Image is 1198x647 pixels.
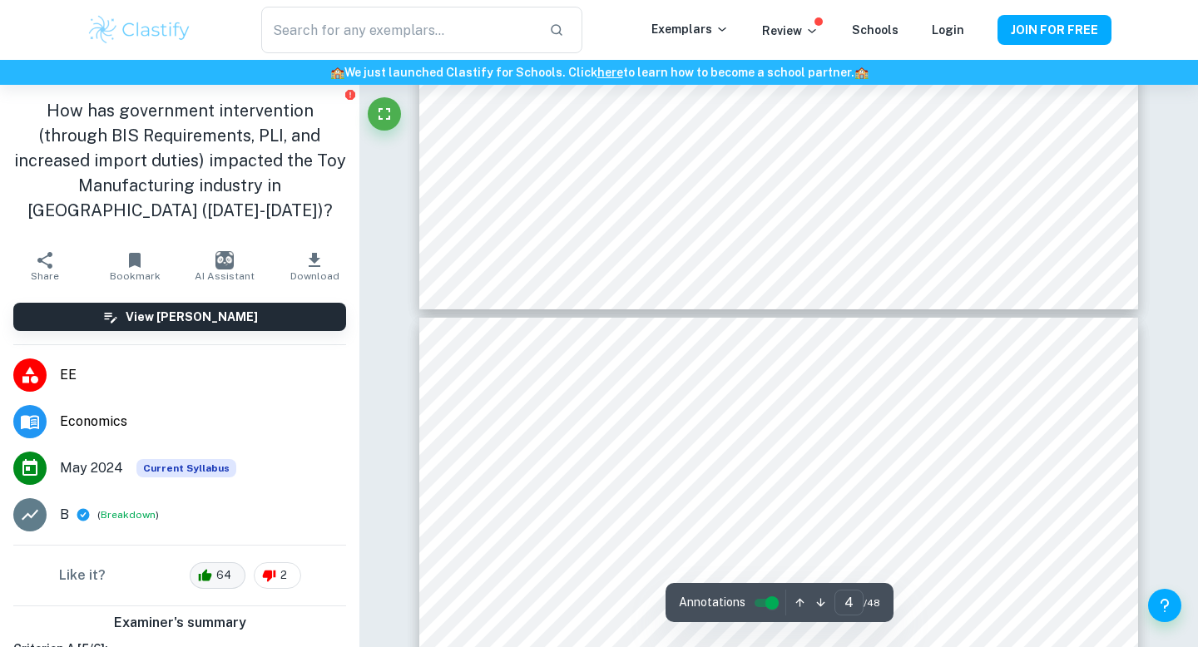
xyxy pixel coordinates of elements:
span: May 2024 [60,458,123,478]
span: 🏫 [854,66,869,79]
a: here [597,66,623,79]
p: Review [762,22,819,40]
span: / 48 [864,595,880,610]
span: ( ) [97,507,159,523]
h6: View [PERSON_NAME] [126,308,258,326]
span: Current Syllabus [136,459,236,477]
span: AI Assistant [195,270,255,282]
span: 🏫 [330,66,344,79]
span: Annotations [679,594,745,611]
img: AI Assistant [215,251,234,269]
button: AI Assistant [180,243,270,289]
h6: Examiner's summary [7,613,353,633]
img: Clastify logo [87,13,192,47]
h1: How has government intervention (through BIS Requirements, PLI, and increased import duties) impa... [13,98,346,223]
span: Economics [60,412,346,432]
button: Report issue [344,88,356,101]
button: Help and Feedback [1148,589,1181,622]
button: Fullscreen [368,97,401,131]
span: Share [31,270,59,282]
button: Breakdown [101,507,156,522]
h6: Like it? [59,566,106,585]
p: Exemplars [651,20,729,38]
button: View [PERSON_NAME] [13,303,346,331]
a: Login [932,23,964,37]
input: Search for any exemplars... [261,7,536,53]
span: Bookmark [110,270,161,282]
p: B [60,505,69,525]
h6: We just launched Clastify for Schools. Click to learn how to become a school partner. [3,63,1195,81]
a: Schools [852,23,898,37]
div: 64 [190,562,245,589]
span: 64 [207,567,240,584]
div: 2 [254,562,301,589]
button: Bookmark [90,243,180,289]
span: Download [290,270,339,282]
span: EE [60,365,346,385]
div: This exemplar is based on the current syllabus. Feel free to refer to it for inspiration/ideas wh... [136,459,236,477]
span: 2 [271,567,296,584]
button: Download [270,243,359,289]
button: JOIN FOR FREE [998,15,1111,45]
